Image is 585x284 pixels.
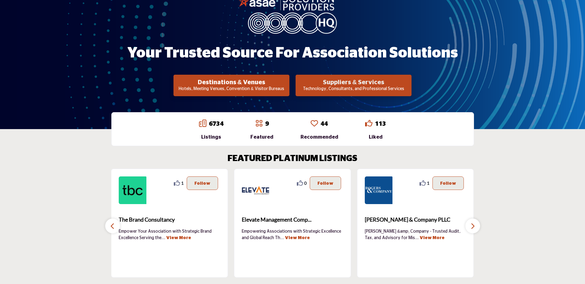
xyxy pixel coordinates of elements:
[365,120,372,127] i: Go to Liked
[250,133,273,141] div: Featured
[310,176,341,190] button: Follow
[440,180,456,187] p: Follow
[317,180,333,187] p: Follow
[285,236,310,240] a: View More
[375,121,386,127] a: 113
[119,215,220,224] span: The Brand Consultancy
[432,176,464,190] button: Follow
[415,236,419,240] span: ...
[365,228,466,241] p: [PERSON_NAME] &amp; Company - Trusted Audit, Tax, and Advisory for Mis
[365,215,466,224] span: [PERSON_NAME] & Company PLLC
[187,176,218,190] button: Follow
[161,236,165,240] span: ...
[255,120,263,128] a: Go to Featured
[119,228,220,241] p: Empower Your Association with Strategic Brand Excellence Serving the
[228,154,357,164] h2: FEATURED PLATINUM LISTINGS
[194,180,210,187] p: Follow
[265,121,269,127] a: 9
[242,176,269,204] img: Elevate Management Company
[209,121,224,127] a: 6734
[365,133,386,141] div: Liked
[365,176,392,204] img: Rogers & Company PLLC
[119,176,146,204] img: The Brand Consultancy
[427,180,429,186] span: 1
[296,75,412,96] button: Suppliers & Services Technology, Consultants, and Professional Services
[320,121,328,127] a: 44
[280,236,284,240] span: ...
[297,79,410,86] h2: Suppliers & Services
[365,211,466,228] b: Rogers & Company PLLC
[175,79,288,86] h2: Destinations & Venues
[311,120,318,128] a: Go to Recommended
[175,86,288,92] p: Hotels, Meeting Venues, Convention & Visitor Bureaus
[300,133,338,141] div: Recommended
[166,236,191,240] a: View More
[242,228,343,241] p: Empowering Associations with Strategic Excellence and Global Reach Th
[297,86,410,92] p: Technology, Consultants, and Professional Services
[242,215,343,224] span: Elevate Management Comp...
[181,180,184,186] span: 1
[119,211,220,228] a: The Brand Consultancy
[199,133,224,141] div: Listings
[242,211,343,228] a: Elevate Management Comp...
[304,180,307,186] span: 0
[420,236,444,240] a: View More
[365,211,466,228] a: [PERSON_NAME] & Company PLLC
[127,44,458,63] h1: Your Trusted Source for Association Solutions
[173,75,289,96] button: Destinations & Venues Hotels, Meeting Venues, Convention & Visitor Bureaus
[242,211,343,228] b: Elevate Management Company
